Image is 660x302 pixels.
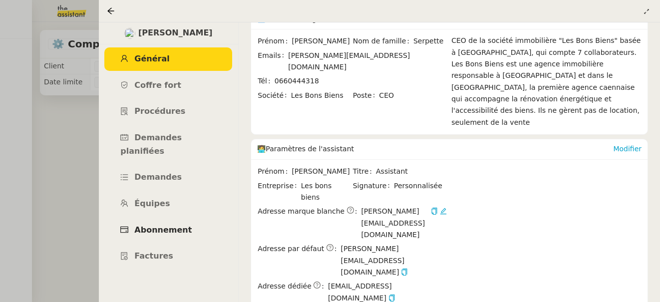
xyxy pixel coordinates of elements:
a: Procédures [104,100,232,123]
span: Assistant [376,166,447,177]
span: Personnalisée [394,180,442,192]
div: 🧑‍💻 [257,139,613,159]
span: Signature [353,180,394,192]
span: Adresse marque blanche [258,206,344,217]
span: Poste [353,90,379,101]
a: Modifier [613,145,642,153]
a: Abonnement [104,219,232,242]
span: Les Bons Biens [291,90,352,101]
span: Équipes [134,199,170,208]
a: Coffre fort [104,74,232,97]
span: Demandes planifiées [120,133,182,156]
span: Informations générales [266,15,346,23]
span: Adresse dédiée [258,281,311,292]
img: users%2FABbKNE6cqURruDjcsiPjnOKQJp72%2Favatar%2F553dd27b-fe40-476d-bebb-74bc1599d59c [124,28,135,39]
span: Entreprise [258,180,301,204]
span: Coffre fort [134,80,181,90]
span: Nom de famille [353,35,413,47]
span: [PERSON_NAME][EMAIL_ADDRESS][DOMAIN_NAME] [288,51,410,71]
span: Abonnement [134,225,192,235]
span: Prénom [258,35,292,47]
span: [PERSON_NAME][EMAIL_ADDRESS][DOMAIN_NAME] [361,206,429,241]
span: Factures [134,251,173,261]
span: [PERSON_NAME] [292,35,351,47]
span: Général [134,54,169,63]
span: CEO [379,90,447,101]
span: Prénom [258,166,292,177]
span: [PERSON_NAME] [292,166,351,177]
span: Tél [258,75,274,87]
span: Serpette [413,35,447,47]
a: Modifier [613,15,642,23]
span: Procédures [134,106,185,116]
div: CEO de la société immobilière "Les Bons Biens" basée à [GEOGRAPHIC_DATA], qui compte 7 collaborat... [451,35,642,128]
span: Emails [258,50,288,73]
a: Général [104,47,232,71]
span: [PERSON_NAME][EMAIL_ADDRESS][DOMAIN_NAME] [340,243,447,278]
a: Demandes planifiées [104,126,232,163]
span: Les bons biens [301,180,352,204]
span: Titre [353,166,376,177]
span: Adresse par défaut [258,243,324,255]
span: 0660444318 [275,77,319,85]
span: Demandes [134,172,182,182]
span: Paramètres de l'assistant [266,145,354,153]
a: Équipes [104,192,232,216]
span: [PERSON_NAME] [138,26,213,40]
a: Demandes [104,166,232,189]
span: Société [258,90,291,101]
